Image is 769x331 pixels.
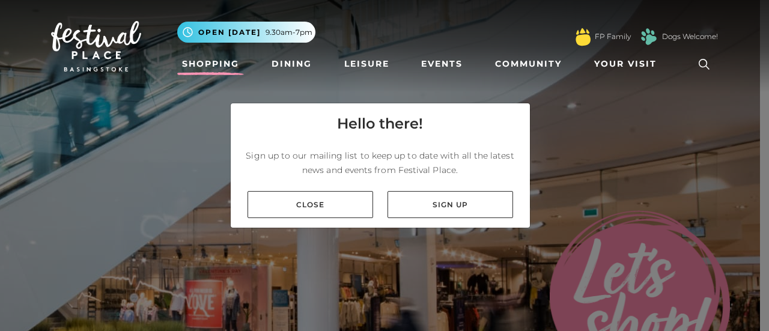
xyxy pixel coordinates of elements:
a: Dining [267,53,317,75]
a: Events [416,53,467,75]
a: Dogs Welcome! [662,31,718,42]
h4: Hello there! [337,113,423,135]
span: Your Visit [594,58,657,70]
a: Sign up [388,191,513,218]
a: Close [248,191,373,218]
a: Shopping [177,53,244,75]
a: Community [490,53,567,75]
a: FP Family [595,31,631,42]
a: Your Visit [589,53,667,75]
a: Leisure [339,53,394,75]
span: Open [DATE] [198,27,261,38]
button: Open [DATE] 9.30am-7pm [177,22,315,43]
img: Festival Place Logo [51,21,141,71]
p: Sign up to our mailing list to keep up to date with all the latest news and events from Festival ... [240,148,520,177]
span: 9.30am-7pm [266,27,312,38]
